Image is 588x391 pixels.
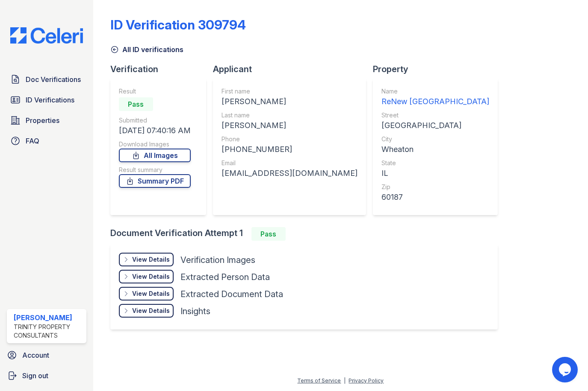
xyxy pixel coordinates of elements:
[222,87,358,96] div: First name
[119,174,191,188] a: Summary PDF
[381,87,489,108] a: Name ReNew [GEOGRAPHIC_DATA]
[344,377,346,384] div: |
[119,116,191,125] div: Submitted
[381,120,489,131] div: [GEOGRAPHIC_DATA]
[26,74,81,85] span: Doc Verifications
[222,167,358,179] div: [EMAIL_ADDRESS][DOMAIN_NAME]
[180,271,270,283] div: Extracted Person Data
[110,44,183,55] a: All ID verifications
[132,289,170,298] div: View Details
[3,367,90,384] a: Sign out
[3,27,90,44] img: CE_Logo_Blue-a8612792a0a2168367f1c8372b55b34899dd931a85d93a1a3d3e32e68fde9ad4.png
[119,149,191,162] a: All Images
[110,17,246,32] div: ID Verification 309794
[22,371,48,381] span: Sign out
[251,227,286,241] div: Pass
[180,254,255,266] div: Verification Images
[381,96,489,108] div: ReNew [GEOGRAPHIC_DATA]
[222,135,358,143] div: Phone
[381,87,489,96] div: Name
[7,112,86,129] a: Properties
[110,63,213,75] div: Verification
[213,63,373,75] div: Applicant
[381,135,489,143] div: City
[119,140,191,149] div: Download Images
[222,143,358,155] div: [PHONE_NUMBER]
[381,183,489,191] div: Zip
[381,167,489,179] div: IL
[132,272,170,281] div: View Details
[180,288,283,300] div: Extracted Document Data
[381,143,489,155] div: Wheaton
[222,111,358,120] div: Last name
[119,166,191,174] div: Result summary
[14,323,83,340] div: Trinity Property Consultants
[381,111,489,120] div: Street
[180,305,210,317] div: Insights
[119,125,191,137] div: [DATE] 07:40:16 AM
[7,91,86,108] a: ID Verifications
[119,87,191,96] div: Result
[222,96,358,108] div: [PERSON_NAME]
[552,357,579,382] iframe: chat widget
[381,159,489,167] div: State
[7,132,86,149] a: FAQ
[26,95,74,105] span: ID Verifications
[7,71,86,88] a: Doc Verifications
[373,63,505,75] div: Property
[14,312,83,323] div: [PERSON_NAME]
[132,306,170,315] div: View Details
[132,255,170,264] div: View Details
[110,227,505,241] div: Document Verification Attempt 1
[297,377,341,384] a: Terms of Service
[349,377,384,384] a: Privacy Policy
[119,97,153,111] div: Pass
[222,120,358,131] div: [PERSON_NAME]
[3,347,90,364] a: Account
[381,191,489,203] div: 60187
[222,159,358,167] div: Email
[22,350,49,360] span: Account
[26,115,59,125] span: Properties
[26,136,39,146] span: FAQ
